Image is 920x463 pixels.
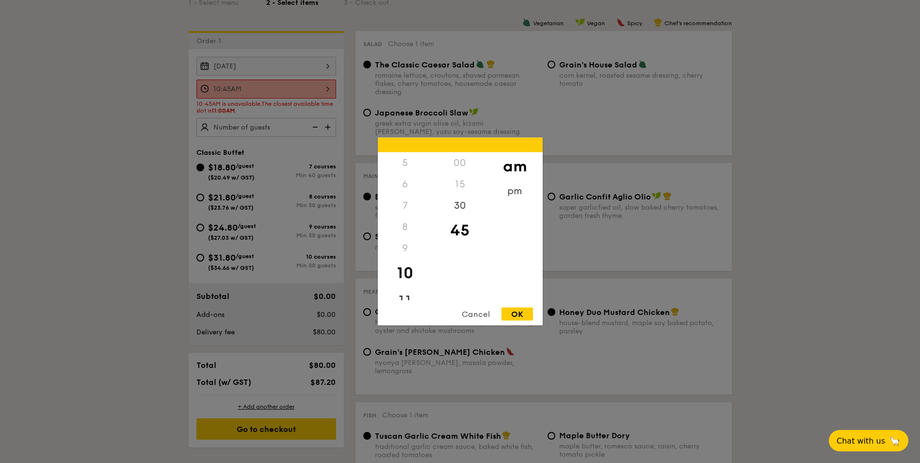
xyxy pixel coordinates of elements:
[487,181,542,202] div: pm
[433,152,487,174] div: 00
[378,152,433,174] div: 5
[501,308,533,321] div: OK
[452,308,500,321] div: Cancel
[829,430,908,451] button: Chat with us🦙
[433,216,487,245] div: 45
[433,174,487,195] div: 15
[378,287,433,315] div: 11
[433,195,487,216] div: 30
[378,174,433,195] div: 6
[378,238,433,259] div: 9
[378,195,433,216] div: 7
[487,152,542,181] div: am
[837,436,885,446] span: Chat with us
[889,435,901,446] span: 🦙
[378,259,433,287] div: 10
[378,216,433,238] div: 8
